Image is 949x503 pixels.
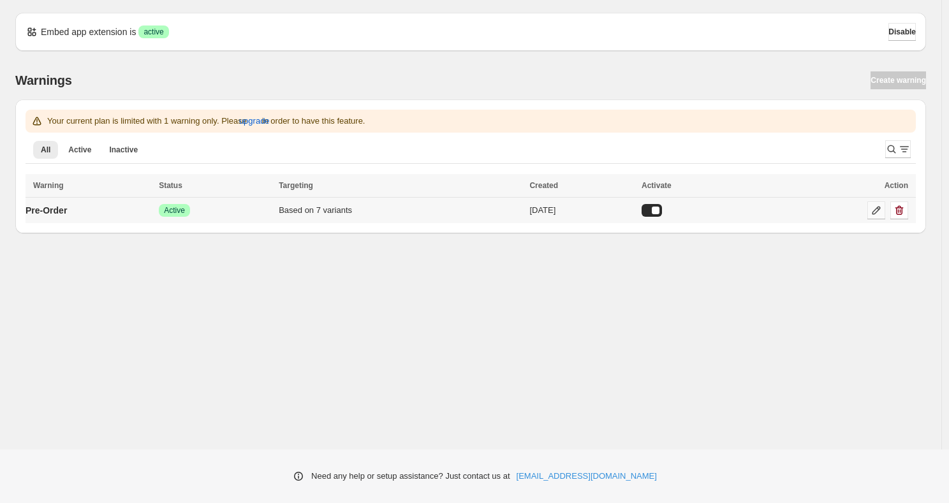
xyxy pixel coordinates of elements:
[109,145,138,155] span: Inactive
[239,111,270,131] button: upgrade
[47,115,365,128] p: Your current plan is limited with 1 warning only. Please in order to have this feature.
[529,181,558,190] span: Created
[26,200,67,221] a: Pre-Order
[517,470,657,483] a: [EMAIL_ADDRESS][DOMAIN_NAME]
[41,145,50,155] span: All
[164,205,185,215] span: Active
[529,204,634,217] div: [DATE]
[68,145,91,155] span: Active
[26,204,67,217] p: Pre-Order
[159,181,182,190] span: Status
[888,23,916,41] button: Disable
[15,73,72,88] h2: Warnings
[888,27,916,37] span: Disable
[279,181,313,190] span: Targeting
[239,115,270,128] span: upgrade
[41,26,136,38] p: Embed app extension is
[143,27,163,37] span: active
[642,181,672,190] span: Activate
[885,140,911,158] button: Search and filter results
[885,181,908,190] span: Action
[33,181,64,190] span: Warning
[279,204,522,217] div: Based on 7 variants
